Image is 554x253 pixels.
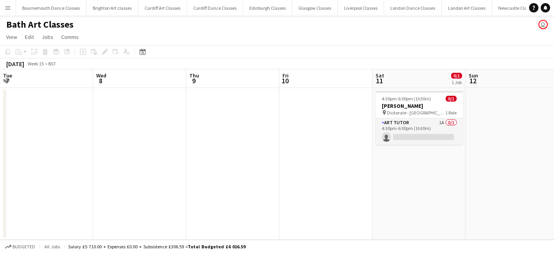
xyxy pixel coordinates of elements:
button: Cardiff Art Classes [138,0,187,16]
span: 11 [374,76,384,85]
app-card-role: Art Tutor1A0/14:30pm-6:00pm (1h30m) [376,118,463,145]
div: Salary £5 710.00 + Expenses £0.00 + Subsistence £306.59 = [68,244,245,249]
span: All jobs [43,244,62,249]
button: London Art Classes [442,0,492,16]
button: Newcastle Classes [492,0,542,16]
div: 1 Job [452,79,462,85]
a: Jobs [39,32,56,42]
span: View [6,33,17,40]
span: Tue [3,72,12,79]
span: 0/1 [451,73,462,79]
a: Edit [22,32,37,42]
span: Fri [282,72,289,79]
a: Comms [58,32,82,42]
span: 0/1 [446,96,457,102]
a: View [3,32,20,42]
button: Budgeted [4,242,36,251]
button: Edinburgh Classes [243,0,292,16]
span: Edit [25,33,34,40]
button: London Dance Classes [384,0,442,16]
span: 1 Role [445,110,457,116]
button: Brighton Art classes [86,0,138,16]
span: 4:30pm-6:00pm (1h30m) [382,96,431,102]
span: Dickorate - [GEOGRAPHIC_DATA] [387,110,445,116]
span: Wed [96,72,106,79]
div: BST [48,61,56,67]
span: Total Budgeted £6 016.59 [188,244,245,249]
h3: [PERSON_NAME] [376,102,463,109]
span: Week 15 [26,61,45,67]
button: Bournemouth Dance Classes [16,0,86,16]
span: Budgeted [12,244,35,249]
button: Cardiff Dance Classes [187,0,243,16]
span: Thu [189,72,199,79]
span: Comms [61,33,79,40]
span: 9 [188,76,199,85]
span: Sat [376,72,384,79]
span: 8 [95,76,106,85]
button: Liverpool Classes [338,0,384,16]
h1: Bath Art Classes [6,19,74,30]
span: 12 [468,76,478,85]
app-job-card: 4:30pm-6:00pm (1h30m)0/1[PERSON_NAME] Dickorate - [GEOGRAPHIC_DATA]1 RoleArt Tutor1A0/14:30pm-6:0... [376,91,463,145]
span: 10 [281,76,289,85]
button: Glasgow Classes [292,0,338,16]
span: 7 [2,76,12,85]
span: Jobs [42,33,53,40]
app-user-avatar: VOSH Limited [538,20,548,29]
div: [DATE] [6,60,24,68]
span: Sun [469,72,478,79]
